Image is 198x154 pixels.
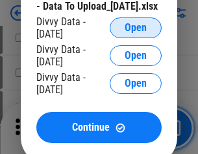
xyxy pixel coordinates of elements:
span: Open [125,23,147,33]
span: Continue [72,122,110,133]
div: Divvy Data - [DATE] [36,43,110,68]
div: Divvy Data - [DATE] [36,71,110,96]
button: Open [110,17,162,38]
div: Divvy Data - [DATE] [36,16,110,40]
button: Open [110,73,162,94]
span: Open [125,50,147,61]
button: ContinueContinue [36,112,162,143]
button: Open [110,45,162,66]
img: Continue [115,122,126,133]
span: Open [125,78,147,89]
